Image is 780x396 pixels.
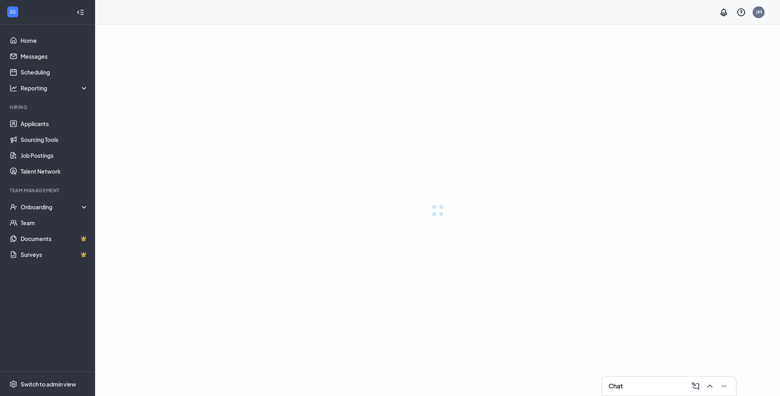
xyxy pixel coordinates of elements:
[21,147,88,163] a: Job Postings
[691,381,700,391] svg: ComposeMessage
[21,64,88,80] a: Scheduling
[608,382,623,390] h3: Chat
[76,8,84,16] svg: Collapse
[21,231,88,247] a: DocumentsCrown
[21,116,88,132] a: Applicants
[10,187,87,194] div: Team Management
[21,215,88,231] a: Team
[756,9,762,15] div: JM
[9,8,17,16] svg: WorkstreamLogo
[736,8,746,17] svg: QuestionInfo
[705,381,715,391] svg: ChevronUp
[21,380,76,388] div: Switch to admin view
[10,104,87,111] div: Hiring
[10,84,17,92] svg: Analysis
[21,132,88,147] a: Sourcing Tools
[719,8,729,17] svg: Notifications
[10,203,17,211] svg: UserCheck
[21,48,88,64] a: Messages
[21,247,88,262] a: SurveysCrown
[717,380,730,392] button: Minimize
[21,84,89,92] div: Reporting
[719,381,729,391] svg: Minimize
[688,380,701,392] button: ComposeMessage
[703,380,715,392] button: ChevronUp
[21,203,89,211] div: Onboarding
[10,380,17,388] svg: Settings
[21,33,88,48] a: Home
[21,163,88,179] a: Talent Network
